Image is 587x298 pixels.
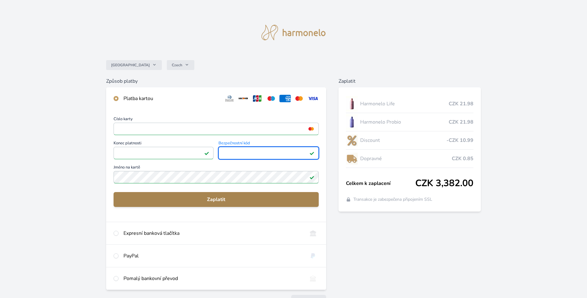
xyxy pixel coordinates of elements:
span: Konec platnosti [114,141,214,147]
img: amex.svg [279,95,291,102]
span: Celkem k zaplacení [346,180,416,187]
span: CZK 3,382.00 [415,178,473,189]
img: mc [307,126,315,132]
span: Harmonelo Life [360,100,449,107]
img: diners.svg [224,95,235,102]
img: maestro.svg [265,95,277,102]
img: Platné pole [309,151,314,156]
span: Zaplatit [119,196,314,203]
img: CLEAN_PROBIO_se_stinem_x-lo.jpg [346,114,358,130]
input: Jméno na kartěPlatné pole [114,171,319,183]
button: [GEOGRAPHIC_DATA] [106,60,162,70]
span: CZK 0.85 [452,155,473,162]
img: logo.svg [261,25,326,40]
img: paypal.svg [307,252,319,260]
iframe: Iframe pro datum vypršení platnosti [116,149,211,157]
img: visa.svg [307,95,319,102]
img: onlineBanking_CZ.svg [307,230,319,237]
span: Discount [360,137,447,144]
img: bankTransfer_IBAN.svg [307,275,319,282]
span: Jméno na kartě [114,165,319,171]
span: Harmonelo Probio [360,118,449,126]
span: Czech [172,63,182,68]
h6: Zaplatit [339,77,481,85]
img: mc.svg [293,95,305,102]
div: Pomalý bankovní převod [123,275,302,282]
iframe: Iframe pro číslo karty [116,125,316,133]
div: Platba kartou [123,95,219,102]
span: [GEOGRAPHIC_DATA] [111,63,150,68]
img: Platné pole [309,175,314,180]
span: CZK 21.98 [449,100,473,107]
span: Transakce je zabezpečena připojením SSL [353,196,432,203]
span: Bezpečnostní kód [218,141,318,147]
div: PayPal [123,252,302,260]
span: -CZK 10.99 [447,137,473,144]
button: Czech [167,60,194,70]
div: Expresní banková tlačítka [123,230,302,237]
span: Dopravné [360,155,452,162]
img: jcb.svg [252,95,263,102]
button: Zaplatit [114,192,319,207]
img: discover.svg [238,95,249,102]
span: CZK 21.98 [449,118,473,126]
img: discount-lo.png [346,133,358,148]
iframe: Iframe pro bezpečnostní kód [221,149,316,157]
span: Číslo karty [114,117,319,123]
img: CLEAN_LIFE_se_stinem_x-lo.jpg [346,96,358,112]
img: delivery-lo.png [346,151,358,166]
img: Platné pole [204,151,209,156]
h6: Způsob platby [106,77,326,85]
